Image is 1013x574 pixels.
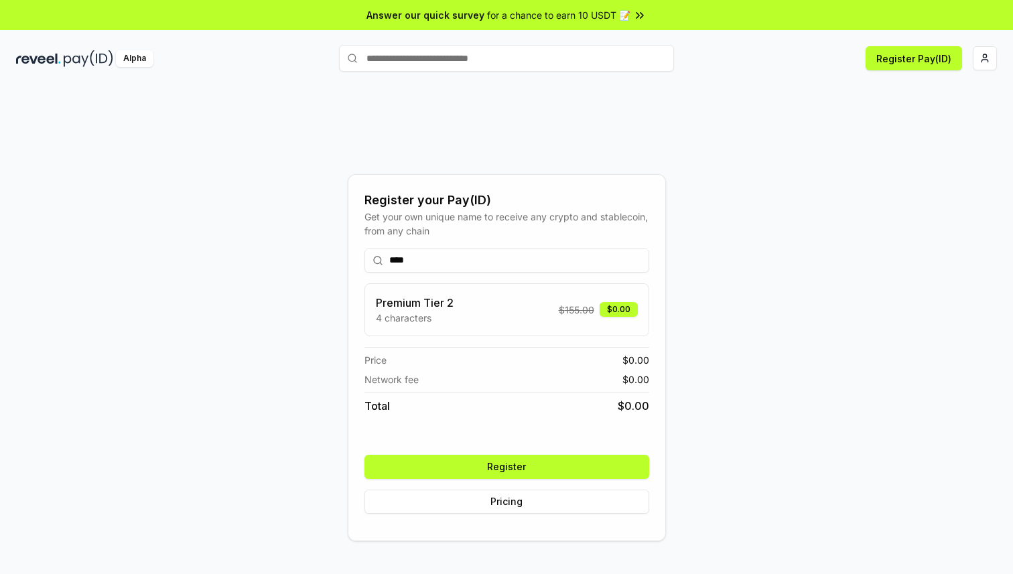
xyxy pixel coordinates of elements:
[364,455,649,479] button: Register
[364,210,649,238] div: Get your own unique name to receive any crypto and stablecoin, from any chain
[364,372,419,386] span: Network fee
[376,295,454,311] h3: Premium Tier 2
[364,398,390,414] span: Total
[364,353,387,367] span: Price
[487,8,630,22] span: for a chance to earn 10 USDT 📝
[622,372,649,386] span: $ 0.00
[364,191,649,210] div: Register your Pay(ID)
[376,311,454,325] p: 4 characters
[622,353,649,367] span: $ 0.00
[618,398,649,414] span: $ 0.00
[866,46,962,70] button: Register Pay(ID)
[116,50,153,67] div: Alpha
[366,8,484,22] span: Answer our quick survey
[64,50,113,67] img: pay_id
[559,303,594,317] span: $ 155.00
[364,490,649,514] button: Pricing
[600,302,638,317] div: $0.00
[16,50,61,67] img: reveel_dark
